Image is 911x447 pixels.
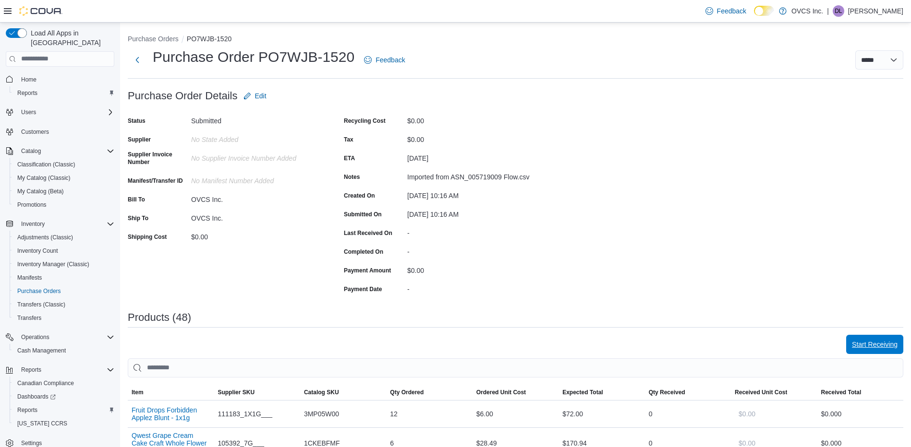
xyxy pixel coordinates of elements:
span: Load All Apps in [GEOGRAPHIC_DATA] [27,28,114,47]
button: Home [2,72,118,86]
span: Catalog SKU [304,388,339,396]
span: Home [21,76,36,83]
label: Bill To [128,196,145,203]
button: Operations [17,331,53,343]
label: Submitted On [344,211,382,218]
a: Feedback [360,50,409,70]
span: Item [132,388,144,396]
span: Customers [21,128,49,136]
span: Start Receiving [852,340,898,349]
a: [US_STATE] CCRS [13,418,71,429]
span: Adjustments (Classic) [17,234,73,241]
span: Reports [17,406,37,414]
span: Dashboards [13,391,114,402]
div: No State added [191,132,320,143]
h1: Purchase Order PO7WJB-1520 [153,47,354,67]
button: Edit [240,86,270,106]
a: Reports [13,404,41,416]
button: $0.00 [735,404,759,423]
button: Reports [10,86,118,100]
div: 12 [386,404,472,423]
button: Classification (Classic) [10,158,118,171]
span: Inventory [17,218,114,230]
label: Supplier Invoice Number [128,151,187,166]
span: Inventory Count [17,247,58,255]
div: No Manifest Number added [191,173,320,185]
label: Payment Date [344,285,382,293]
button: Promotions [10,198,118,212]
a: Feedback [702,1,750,21]
button: Supplier SKU [214,385,300,400]
a: Adjustments (Classic) [13,232,77,243]
div: [DATE] [407,151,536,162]
button: Start Receiving [846,335,903,354]
label: Status [128,117,146,125]
button: Received Total [817,385,904,400]
span: Washington CCRS [13,418,114,429]
a: Customers [17,126,53,138]
label: Supplier [128,136,151,143]
span: Inventory Manager (Classic) [17,260,89,268]
button: Inventory Count [10,244,118,258]
button: Transfers [10,311,118,325]
span: Reports [17,364,114,376]
div: $72.00 [559,404,644,423]
button: Transfers (Classic) [10,298,118,311]
span: Manifests [13,272,114,283]
span: Classification (Classic) [13,159,114,170]
a: My Catalog (Classic) [13,172,74,184]
div: Imported from ASN_005719009 Flow.csv [407,169,536,181]
a: Purchase Orders [13,285,65,297]
p: OVCS Inc. [791,5,823,17]
label: Ship To [128,214,148,222]
button: Item [128,385,214,400]
span: Qty Received [649,388,685,396]
button: Inventory [17,218,49,230]
label: ETA [344,154,355,162]
span: Received Total [821,388,862,396]
span: Purchase Orders [17,287,61,295]
button: Inventory [2,217,118,231]
a: Dashboards [13,391,60,402]
button: Ordered Unit Cost [473,385,559,400]
span: Cash Management [17,347,66,354]
span: Qty Ordered [390,388,424,396]
span: Canadian Compliance [17,379,74,387]
button: Purchase Orders [10,284,118,298]
span: $0.00 [739,409,755,419]
div: $0.00 [191,229,320,241]
p: | [827,5,829,17]
span: Users [21,108,36,116]
img: Cova [19,6,62,16]
span: Feedback [717,6,746,16]
label: Shipping Cost [128,233,167,241]
span: Catalog [17,145,114,157]
span: Inventory Count [13,245,114,257]
span: Reports [13,87,114,99]
button: Inventory Manager (Classic) [10,258,118,271]
label: Tax [344,136,353,143]
h3: Purchase Order Details [128,90,238,102]
span: Catalog [21,147,41,155]
span: My Catalog (Classic) [13,172,114,184]
span: Manifests [17,274,42,282]
button: Reports [10,403,118,417]
span: Operations [17,331,114,343]
button: Catalog [2,144,118,158]
span: Transfers (Classic) [17,301,65,308]
h3: Products (48) [128,312,191,323]
span: Dashboards [17,393,56,400]
button: Cash Management [10,344,118,357]
span: 3MP05W00 [304,408,339,420]
button: My Catalog (Classic) [10,171,118,185]
div: $6.00 [473,404,559,423]
button: Expected Total [559,385,644,400]
button: Customers [2,125,118,139]
span: Edit [255,91,267,101]
button: Received Unit Cost [731,385,817,400]
label: Notes [344,173,360,181]
button: [US_STATE] CCRS [10,417,118,430]
div: No Supplier Invoice Number added [191,151,320,162]
span: Inventory [21,220,45,228]
span: My Catalog (Beta) [13,186,114,197]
